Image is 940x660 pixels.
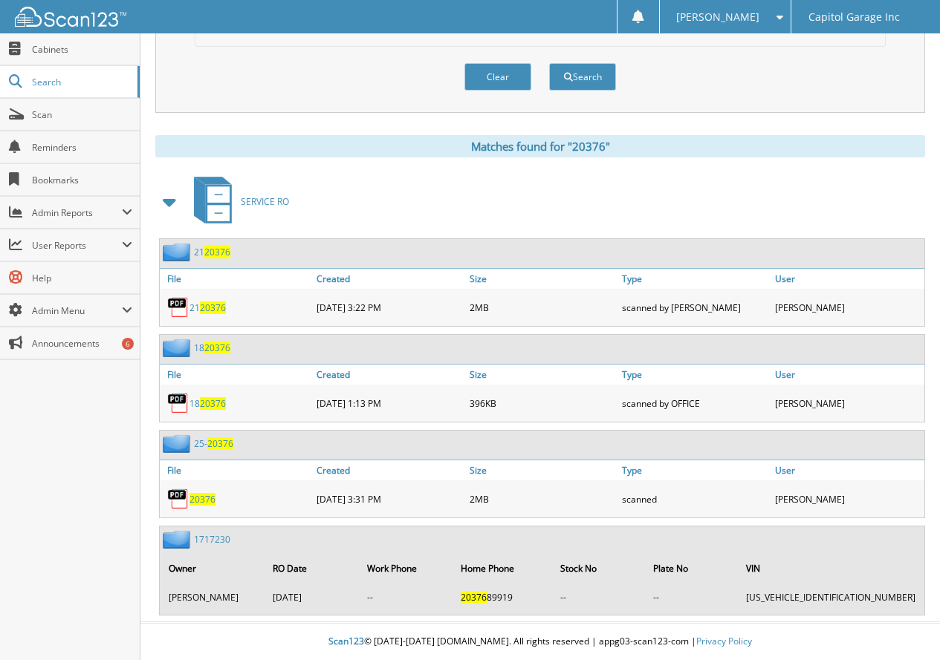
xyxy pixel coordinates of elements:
[453,585,551,610] td: 89919
[200,397,226,410] span: 20376
[163,434,194,453] img: folder2.png
[161,553,264,584] th: Owner
[200,301,226,314] span: 20376
[313,293,466,322] div: [DATE] 3:22 PM
[466,460,619,480] a: Size
[618,293,771,322] div: scanned by [PERSON_NAME]
[122,338,134,350] div: 6
[155,135,925,157] div: Matches found for "20376"
[313,269,466,289] a: Created
[313,460,466,480] a: Created
[32,76,130,88] span: Search
[194,533,230,546] a: 1717230
[646,585,737,610] td: --
[160,269,313,289] a: File
[328,635,364,647] span: Scan123
[189,397,226,410] a: 1820376
[453,553,551,584] th: Home Phone
[313,365,466,385] a: Created
[140,624,940,660] div: © [DATE]-[DATE] [DOMAIN_NAME]. All rights reserved | appg03-scan123-com |
[466,365,619,385] a: Size
[167,488,189,510] img: PDF.png
[167,296,189,318] img: PDF.png
[32,43,132,56] span: Cabinets
[771,293,924,322] div: [PERSON_NAME]
[461,591,487,604] span: 20376
[618,460,771,480] a: Type
[15,7,126,27] img: scan123-logo-white.svg
[808,13,900,22] span: Capitol Garage Inc
[265,553,358,584] th: RO Date
[189,493,215,506] a: 20376
[466,293,619,322] div: 2MB
[241,195,289,208] span: SERVICE RO
[553,585,644,610] td: --
[618,484,771,514] div: scanned
[185,172,289,231] a: SERVICE RO
[466,269,619,289] a: Size
[163,530,194,549] img: folder2.png
[194,246,230,258] a: 2120376
[771,365,924,385] a: User
[313,388,466,418] div: [DATE] 1:13 PM
[549,63,616,91] button: Search
[771,269,924,289] a: User
[167,392,189,414] img: PDF.png
[163,243,194,261] img: folder2.png
[32,108,132,121] span: Scan
[618,388,771,418] div: scanned by OFFICE
[553,553,644,584] th: Stock No
[32,239,122,252] span: User Reports
[194,342,230,354] a: 1820376
[160,460,313,480] a: File
[360,553,452,584] th: Work Phone
[265,585,358,610] td: [DATE]
[464,63,531,91] button: Clear
[32,272,132,284] span: Help
[771,388,924,418] div: [PERSON_NAME]
[207,437,233,450] span: 20376
[771,484,924,514] div: [PERSON_NAME]
[32,304,122,317] span: Admin Menu
[771,460,924,480] a: User
[160,365,313,385] a: File
[739,553,923,584] th: VIN
[161,585,264,610] td: [PERSON_NAME]
[866,589,940,660] iframe: Chat Widget
[163,339,194,357] img: folder2.png
[32,141,132,154] span: Reminders
[739,585,923,610] td: [US_VEHICLE_IDENTIFICATION_NUMBER]
[466,484,619,514] div: 2MB
[696,635,752,647] a: Privacy Policy
[204,246,230,258] span: 20376
[618,365,771,385] a: Type
[32,174,132,186] span: Bookmarks
[194,437,233,450] a: 25-20376
[189,301,226,314] a: 2120376
[204,342,230,354] span: 20376
[466,388,619,418] div: 396KB
[676,13,759,22] span: [PERSON_NAME]
[360,585,452,610] td: --
[313,484,466,514] div: [DATE] 3:31 PM
[646,553,737,584] th: Plate No
[618,269,771,289] a: Type
[32,206,122,219] span: Admin Reports
[32,337,132,350] span: Announcements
